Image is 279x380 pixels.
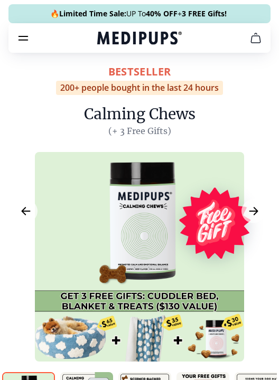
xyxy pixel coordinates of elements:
button: Previous Image [14,199,38,223]
div: 200+ people bought in the last 24 hours [56,81,223,95]
h1: Calming Chews [84,103,196,125]
span: BestSeller [108,64,171,79]
button: Next Image [241,199,265,223]
span: (+ 3 Free Gifts) [84,126,196,136]
span: 🔥 UP To + [50,8,227,19]
button: cart [243,25,268,51]
a: Medipups [97,30,182,48]
button: burger-menu [17,32,30,44]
